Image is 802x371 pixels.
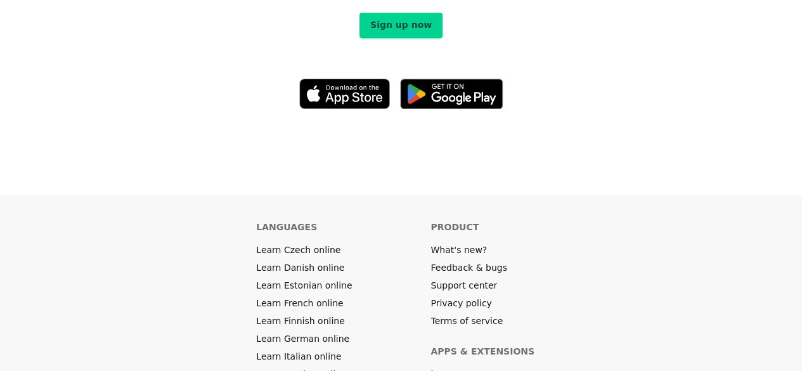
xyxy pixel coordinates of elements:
[256,244,340,256] a: Learn Czech online
[430,244,487,256] a: What's new?
[430,261,507,274] a: Feedback & bugs
[430,345,534,358] h6: Apps & extensions
[400,79,503,109] img: Get it on Google Play
[256,315,344,327] a: Learn Finnish online
[256,221,317,233] h6: Languages
[430,315,503,327] a: Terms of service
[359,13,443,38] a: Sign up now
[299,79,391,109] img: Download on the App Store
[256,350,341,363] a: Learn Italian online
[256,279,352,292] a: Learn Estonian online
[430,279,497,292] a: Support center
[256,332,349,345] a: Learn German online
[430,297,491,309] a: Privacy policy
[430,221,479,233] h6: Product
[256,297,343,309] a: Learn French online
[256,261,344,274] a: Learn Danish online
